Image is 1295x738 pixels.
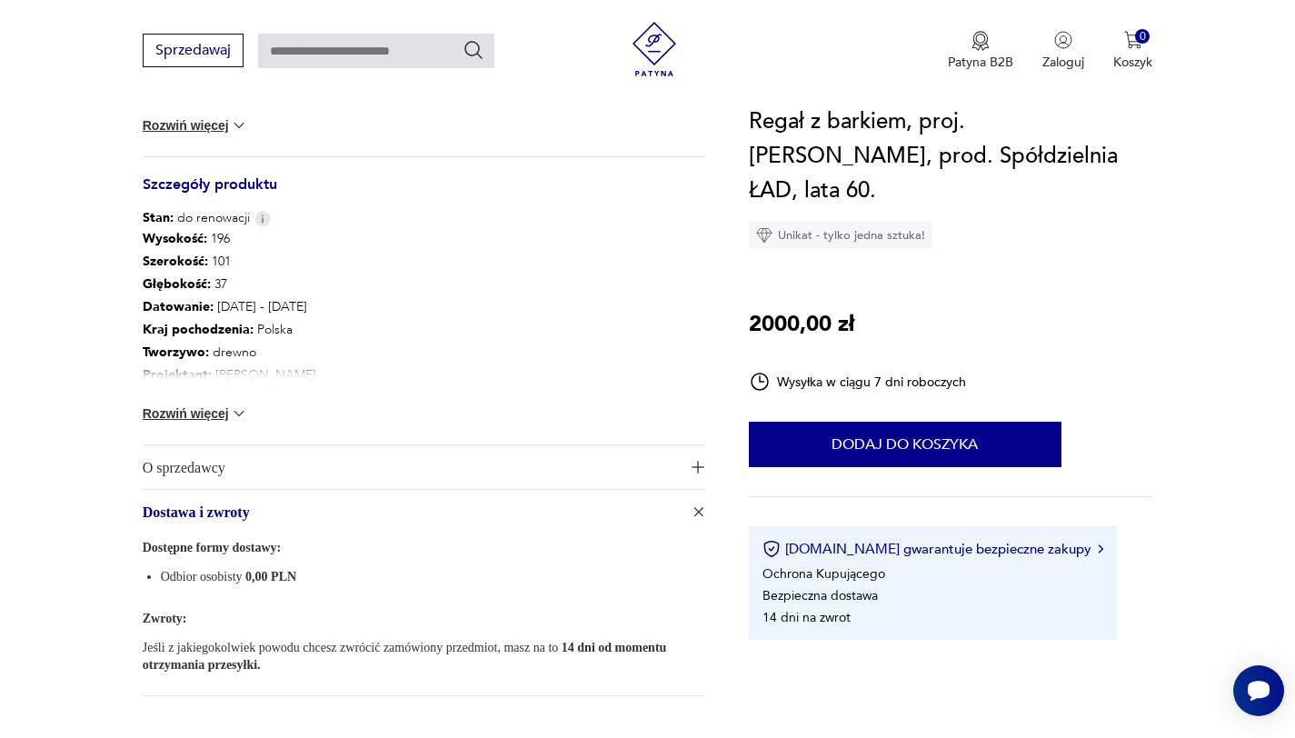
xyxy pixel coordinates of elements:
iframe: Smartsupp widget button [1233,665,1284,716]
button: Sprzedawaj [143,34,244,67]
img: Patyna - sklep z meblami i dekoracjami vintage [627,22,682,76]
img: Ikona diamentu [756,227,772,244]
button: Rozwiń więcej [143,116,248,135]
button: Rozwiń więcej [143,404,248,423]
img: Ikona medalu [971,31,990,51]
button: Ikona plusaDostawa i zwroty [143,490,705,534]
span: 0,00 PLN [245,570,296,583]
button: Zaloguj [1042,31,1084,71]
button: 0Koszyk [1113,31,1152,71]
img: chevron down [230,404,248,423]
p: 37 [143,273,705,295]
p: Patyna B2B [948,54,1013,71]
b: Tworzywo : [143,344,209,361]
img: chevron down [230,116,248,135]
p: Dostępne formy dostawy: [143,536,705,559]
img: Info icon [254,211,271,226]
p: Polska [143,318,705,341]
img: Ikona plusa [689,503,707,521]
p: 101 [143,250,705,273]
button: Dodaj do koszyka [749,422,1061,467]
div: 0 [1135,29,1151,45]
b: Stan: [143,209,174,226]
h3: Szczegóły produktu [143,179,705,209]
button: Patyna B2B [948,31,1013,71]
p: Jeśli z jakiegokolwiek powodu chcesz zwrócić zamówiony przedmiot, masz na to [143,639,705,673]
button: Ikona plusaO sprzedawcy [143,445,705,489]
li: 14 dni na zwrot [762,609,851,626]
button: Szukaj [463,39,484,61]
p: Zwroty: [143,607,705,630]
button: [DOMAIN_NAME] gwarantuje bezpieczne zakupy [762,540,1103,558]
li: Odbior osobisty [161,568,705,585]
span: Dostawa i zwroty [143,490,680,534]
b: Kraj pochodzenia : [143,321,254,338]
b: Wysokość : [143,230,207,247]
p: Zaloguj [1042,54,1084,71]
b: Datowanie : [143,298,214,315]
p: [DATE] - [DATE] [143,295,705,318]
p: drewno [143,341,705,364]
b: Projektant : [143,366,212,384]
b: Szerokość : [143,253,208,270]
li: Bezpieczna dostawa [762,587,878,604]
a: Ikona medaluPatyna B2B [948,31,1013,71]
img: Ikona strzałki w prawo [1098,544,1103,553]
p: 2000,00 zł [749,307,854,342]
div: Ikona plusaDostawa i zwroty [143,534,705,695]
h1: Regał z barkiem, proj. [PERSON_NAME], prod. Spółdzielnia ŁAD, lata 60. [749,105,1153,208]
span: O sprzedawcy [143,445,680,489]
li: Ochrona Kupującego [762,565,885,583]
div: Unikat - tylko jedna sztuka! [749,222,932,249]
p: [PERSON_NAME] [143,364,705,386]
img: Ikona koszyka [1124,31,1142,49]
b: Głębokość : [143,275,211,293]
span: do renowacji [143,209,250,227]
img: Ikona plusa [692,461,704,474]
img: Ikonka użytkownika [1054,31,1072,49]
p: 196 [143,227,705,250]
p: Koszyk [1113,54,1152,71]
img: Ikona certyfikatu [762,540,781,558]
div: Wysyłka w ciągu 7 dni roboczych [749,371,967,393]
a: Sprzedawaj [143,45,244,58]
